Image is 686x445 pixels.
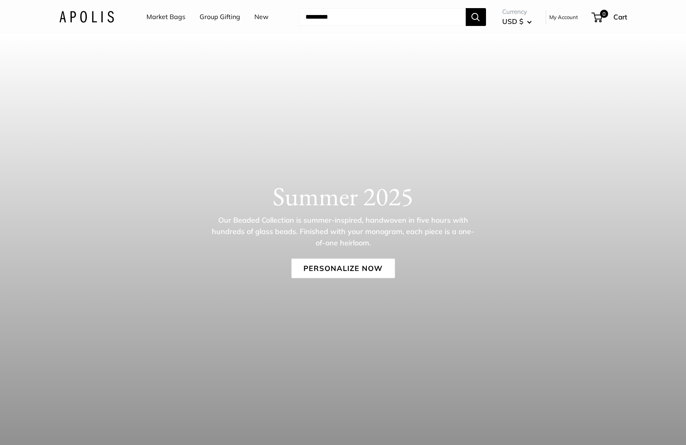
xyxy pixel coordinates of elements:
a: Market Bags [146,11,185,23]
a: Group Gifting [200,11,240,23]
a: Personalize Now [291,258,395,278]
span: Currency [502,6,532,17]
span: USD $ [502,17,523,26]
a: 0 Cart [592,11,627,24]
p: Our Beaded Collection is summer-inspired, handwoven in five hours with hundreds of glass beads. F... [211,214,475,248]
input: Search... [299,8,466,26]
a: My Account [549,12,578,22]
span: 0 [600,10,608,18]
button: Search [466,8,486,26]
h1: Summer 2025 [59,181,627,211]
button: USD $ [502,15,532,28]
img: Apolis [59,11,114,23]
a: New [254,11,269,23]
span: Cart [613,13,627,21]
